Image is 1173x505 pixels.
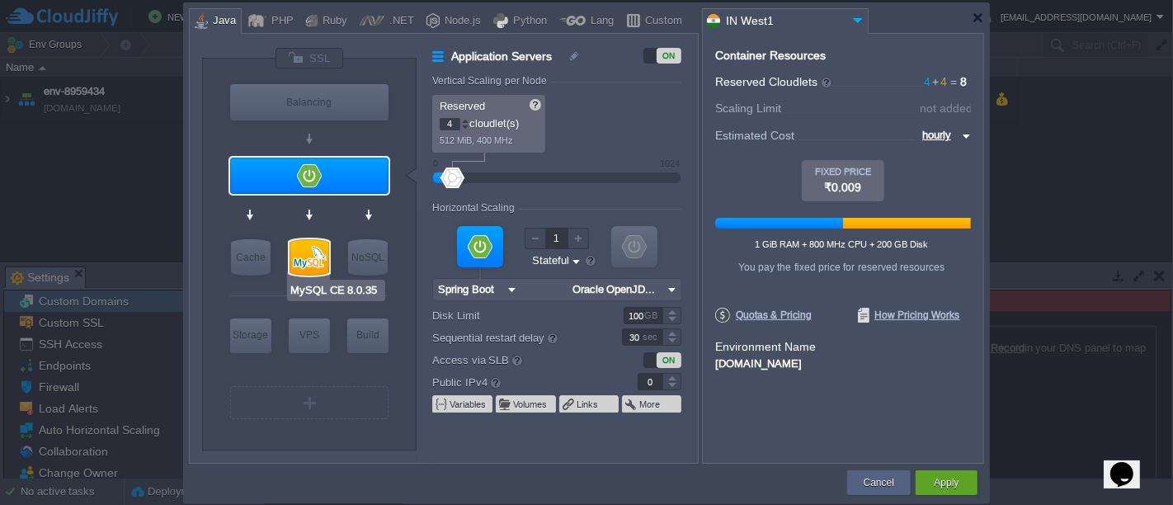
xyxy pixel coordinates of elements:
div: Create New Layer [230,386,389,419]
div: GB [644,308,661,323]
div: Python [508,9,547,34]
span: Reserved [440,100,485,112]
div: not added [920,102,973,114]
div: ON [657,48,681,64]
div: NoSQL [348,239,388,276]
button: Links [577,398,600,411]
label: Disk Limit [432,307,600,324]
span: Reserved Cloudlets [715,75,833,88]
span: ₹0.009 [825,181,862,194]
button: Volumes [513,398,549,411]
div: Storage Containers [230,319,271,353]
div: Custom [640,9,682,34]
div: Vertical Scaling per Node [432,75,551,87]
span: How Pricing Works [858,308,960,323]
div: 1024 [660,158,680,168]
div: VPS [289,319,330,352]
div: Application Servers [230,158,389,194]
div: 0 [433,158,438,168]
div: .NET [384,9,414,34]
label: Access via SLB [432,351,600,369]
span: 512 MiB, 400 MHz [440,135,513,145]
div: Build Node [347,319,389,353]
div: Storage [230,319,271,352]
label: Public IPv4 [432,373,600,391]
label: Sequential restart delay [432,328,600,347]
div: [DOMAIN_NAME] [715,355,971,370]
button: Cancel [864,474,894,491]
div: Cache [231,239,271,276]
div: FIXED PRICE [802,167,884,177]
iframe: chat widget [1104,439,1157,488]
span: Estimated Cost [715,126,794,144]
span: 4 [924,75,930,88]
div: Lang [586,9,614,34]
span: 4 [930,75,947,88]
div: Java [208,9,236,34]
button: More [639,398,662,411]
span: 8 [960,75,967,88]
div: Load Balancer [230,84,389,120]
div: Horizontal Scaling [432,202,519,214]
div: ON [657,352,681,368]
label: Environment Name [715,340,816,353]
div: Node.js [440,9,481,34]
div: 1 GiB RAM + 800 MHz CPU + 200 GB Disk [714,239,968,249]
div: SQL Databases [290,239,329,276]
button: Apply [934,474,959,491]
span: + [930,75,940,88]
div: You pay the fixed price for reserved resources [714,262,968,273]
span: Quotas & Pricing [715,308,812,323]
div: NoSQL Databases [348,239,388,276]
span: = [947,75,960,88]
div: Ruby [318,9,347,34]
p: cloudlet(s) [440,113,539,130]
div: Balancing [230,84,389,120]
div: Build [347,319,389,352]
div: sec [643,329,661,345]
div: Elastic VPS [289,319,330,353]
div: Container Resources [715,50,826,62]
span: Scaling Limit [715,101,781,115]
button: Variables [450,398,488,411]
div: PHP [266,9,294,34]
